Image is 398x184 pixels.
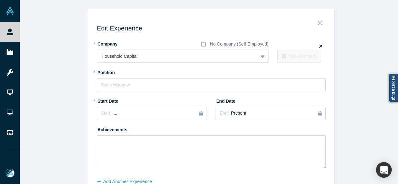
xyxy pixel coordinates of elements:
[113,111,117,116] span: ...
[6,7,14,15] img: Alchemist Vault Logo
[97,107,207,120] button: Start:...
[220,111,229,116] span: End:
[289,53,316,60] div: Make Primary
[97,24,326,32] h3: Edit Experience
[6,169,14,177] img: Mia Scott's Account
[216,107,326,120] button: End:Present
[314,17,327,26] button: Close
[210,41,268,47] div: No Company (Self-Employed)
[97,78,326,91] input: Sales Manager
[97,67,132,76] label: Position
[389,73,398,102] a: Report a bug!
[101,111,111,116] span: Start:
[231,111,246,116] span: Present
[97,39,132,47] label: Company
[97,124,132,133] label: Achievements
[97,96,132,105] label: Start Date
[216,96,251,105] label: End Date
